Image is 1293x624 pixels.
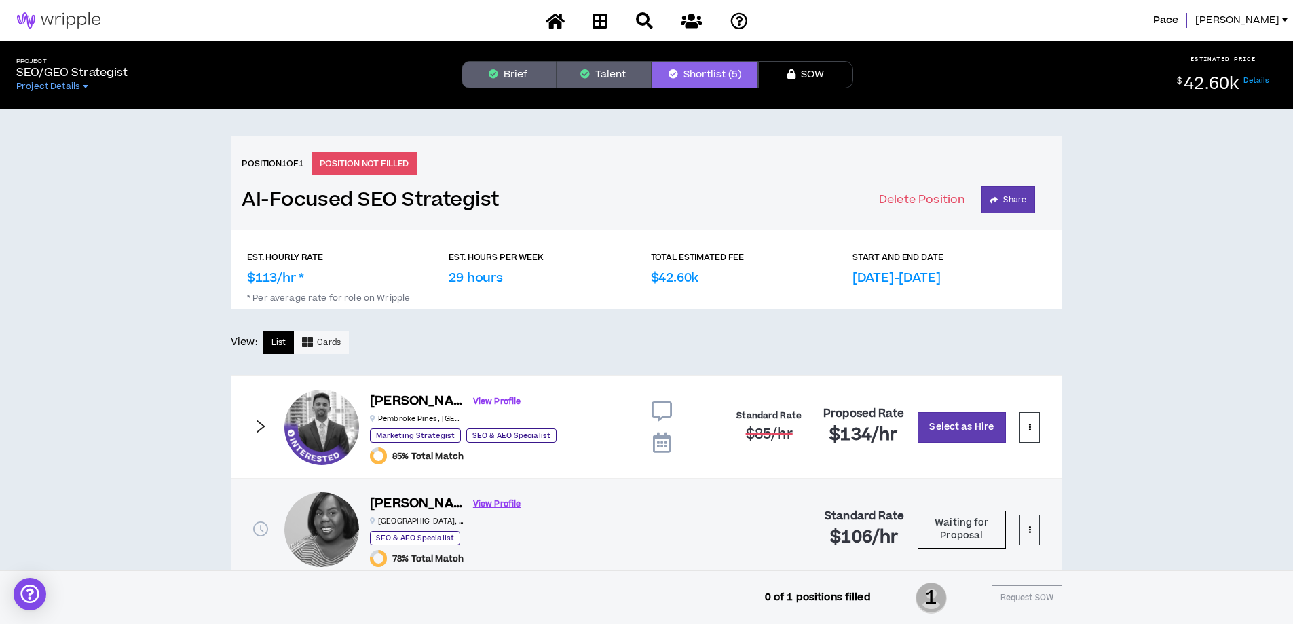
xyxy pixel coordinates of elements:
span: Project Details [16,81,80,92]
h6: [PERSON_NAME] [370,392,465,411]
span: $106 /hr [830,526,899,549]
p: EST. HOURS PER WEEK [449,251,544,263]
span: 42.60k [1184,72,1239,96]
a: View Profile [473,390,521,414]
a: Details [1243,75,1270,86]
p: * Per average rate for role on Wripple [247,287,1046,304]
a: View Profile [473,492,521,516]
p: Pembroke Pines , [GEOGRAPHIC_DATA] [370,414,465,424]
button: Share [981,186,1035,213]
p: SEO & AEO Specialist [370,531,460,545]
span: clock-circle [253,521,268,536]
span: $134 /hr [829,423,898,447]
p: POSITION NOT FILLED [312,152,417,175]
button: SOW [758,61,853,88]
span: 78% Total Match [392,553,464,564]
span: 1 [916,581,947,615]
p: ESTIMATED PRICE [1191,55,1256,63]
h4: Standard Rate [825,510,904,523]
p: EST. HOURLY RATE [247,251,323,263]
span: right [253,419,268,434]
button: Delete Position [879,186,965,213]
div: Open Intercom Messenger [14,578,46,610]
p: Marketing Strategist [370,428,461,443]
p: SEO & AEO Specialist [466,428,557,443]
div: Tricia A. [284,492,359,567]
button: Waiting for Proposal [918,511,1006,549]
p: [GEOGRAPHIC_DATA] , [GEOGRAPHIC_DATA] [370,516,465,526]
sup: $ [1177,75,1182,87]
p: $42.60k [651,269,699,287]
p: SEO/GEO Strategist [16,65,128,81]
button: Talent [557,61,652,88]
h5: Project [16,58,128,65]
p: 29 hours [449,269,503,287]
h4: Proposed Rate [823,407,904,420]
button: Select as Hire [918,412,1006,443]
p: START AND END DATE [852,251,943,263]
span: $85 /hr [746,424,793,444]
span: [PERSON_NAME] [1195,13,1279,28]
p: [DATE]-[DATE] [852,269,941,287]
h6: Position 1 of 1 [242,158,303,170]
h6: [PERSON_NAME] [370,494,465,514]
h4: Standard Rate [736,411,802,421]
span: Pace [1153,13,1179,28]
button: Request SOW [992,585,1062,610]
button: Cards [294,331,349,354]
p: $113/hr [247,269,304,287]
div: Kamran H. [284,390,359,464]
span: 85% Total Match [392,451,464,462]
p: 0 of 1 positions filled [765,590,871,605]
a: AI-Focused SEO Strategist [242,188,500,212]
button: Brief [462,61,557,88]
p: TOTAL ESTIMATED FEE [651,251,745,263]
p: View: [231,335,258,350]
button: Shortlist (5) [652,61,758,88]
span: Cards [317,336,341,349]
